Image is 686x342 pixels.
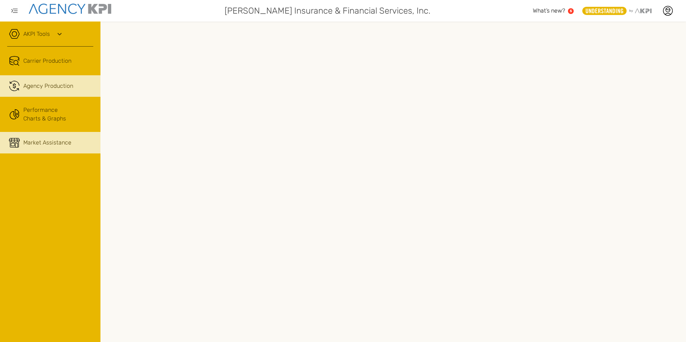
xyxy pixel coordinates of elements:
div: Market Assistance [23,138,71,147]
text: 5 [570,9,572,13]
span: [PERSON_NAME] Insurance & Financial Services, Inc. [225,4,431,17]
a: 5 [568,8,574,14]
a: AKPI Tools [23,30,50,38]
span: What’s new? [533,7,565,14]
img: agencykpi-logo-550x69-2d9e3fa8.png [29,4,111,14]
span: Agency Production [23,82,73,90]
span: Carrier Production [23,57,71,65]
